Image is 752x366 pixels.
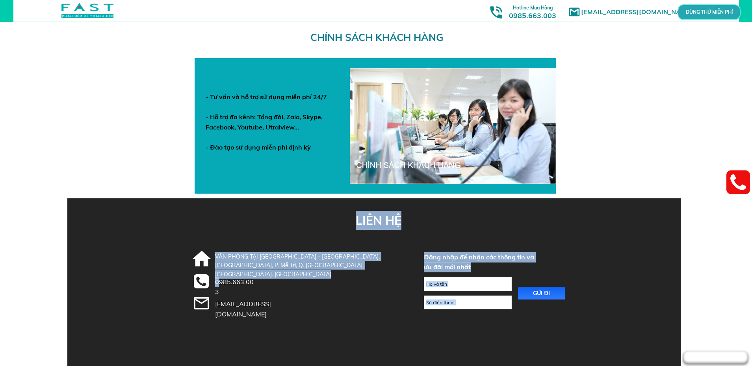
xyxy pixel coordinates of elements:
[356,211,403,230] h3: LIÊN HỆ
[500,3,565,20] h3: 0985.663.003
[518,287,565,299] p: GỬI ĐI
[215,252,400,279] div: VĂN PHÒNG TẠI [GEOGRAPHIC_DATA] - [GEOGRAPHIC_DATA], [GEOGRAPHIC_DATA], P. Mễ Trì, Q. [GEOGRAPHIC...
[424,296,511,309] input: Số điện thoại
[581,7,697,17] h1: [EMAIL_ADDRESS][DOMAIN_NAME]
[206,92,336,153] div: - Tư vấn và hỗ trợ sử dụng miễn phí 24/7 - Hỗ trợ đa kênh: Tổng đài, Zalo, Skype, Facebook, Youtu...
[310,30,449,45] h3: CHÍNH SÁCH KHÁCH HÀNG
[424,252,536,272] h3: Đăng nhập để nhận các thông tin và ưu đãi mới nhất
[215,277,257,297] div: 0985.663.003
[424,277,511,290] input: Họ và tên
[513,5,553,11] span: Hotline Mua Hàng
[700,10,719,14] p: DÙNG THỬ MIỄN PHÍ
[215,299,302,319] div: [EMAIL_ADDRESS][DOMAIN_NAME]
